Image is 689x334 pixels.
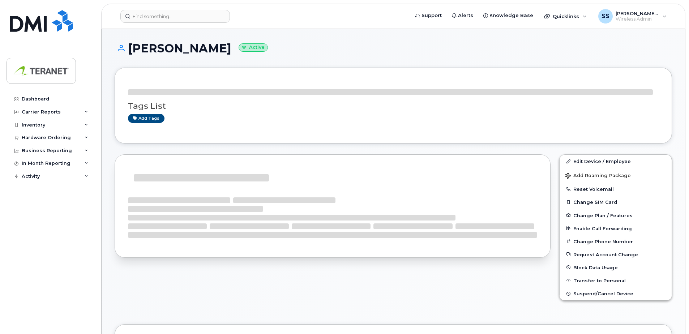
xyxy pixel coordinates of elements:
[573,291,633,296] span: Suspend/Cancel Device
[560,235,672,248] button: Change Phone Number
[560,209,672,222] button: Change Plan / Features
[560,222,672,235] button: Enable Call Forwarding
[560,183,672,196] button: Reset Voicemail
[573,213,633,218] span: Change Plan / Features
[239,43,268,52] small: Active
[560,248,672,261] button: Request Account Change
[560,196,672,209] button: Change SIM Card
[128,114,164,123] a: Add tags
[560,168,672,183] button: Add Roaming Package
[560,261,672,274] button: Block Data Usage
[573,226,632,231] span: Enable Call Forwarding
[565,173,631,180] span: Add Roaming Package
[560,274,672,287] button: Transfer to Personal
[115,42,672,55] h1: [PERSON_NAME]
[128,102,659,111] h3: Tags List
[560,155,672,168] a: Edit Device / Employee
[560,287,672,300] button: Suspend/Cancel Device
